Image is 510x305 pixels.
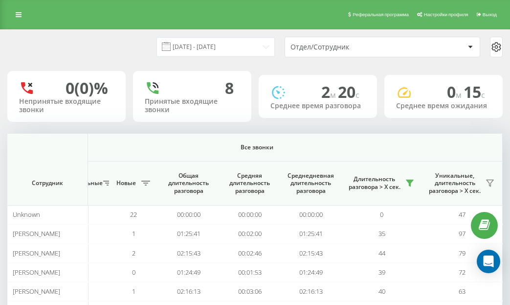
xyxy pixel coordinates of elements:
span: c [355,90,359,100]
td: 02:15:43 [158,244,219,263]
span: 2 [321,81,338,102]
span: 20 [338,81,359,102]
div: Среднее время ожидания [396,102,491,110]
span: Unknown [13,210,40,219]
td: 00:00:00 [280,205,341,224]
span: Средняя длительность разговора [226,172,273,195]
td: 01:24:49 [158,263,219,282]
td: 01:25:41 [280,224,341,243]
span: Выход [483,12,497,17]
span: м [330,90,338,100]
span: 0 [380,210,383,219]
span: Настройки профиля [424,12,468,17]
span: Новые [114,179,138,187]
div: 8 [225,79,234,97]
td: 00:03:06 [219,282,280,301]
td: 02:16:13 [280,282,341,301]
span: 39 [378,268,385,277]
td: 00:00:00 [219,205,280,224]
td: 02:16:13 [158,282,219,301]
span: Реферальная программа [353,12,409,17]
span: 1 [132,229,135,238]
span: 72 [459,268,466,277]
span: м [456,90,464,100]
span: Среднедневная длительность разговора [288,172,334,195]
div: Принятые входящие звонки [145,97,240,114]
span: Длительность разговора > Х сек. [346,175,402,190]
div: 0 (0)% [66,79,108,97]
span: [PERSON_NAME] [13,287,60,296]
td: 02:15:43 [280,244,341,263]
td: 01:25:41 [158,224,219,243]
div: Непринятые входящие звонки [19,97,114,114]
span: 0 [132,268,135,277]
span: 2 [132,249,135,258]
span: 40 [378,287,385,296]
span: 47 [459,210,466,219]
div: Open Intercom Messenger [477,250,500,273]
span: c [481,90,485,100]
span: Сотрудник [16,179,79,187]
span: Уникальные [65,179,100,187]
div: Среднее время разговора [270,102,365,110]
span: Все звонки [40,143,473,151]
span: 63 [459,287,466,296]
td: 01:24:49 [280,263,341,282]
span: [PERSON_NAME] [13,268,60,277]
span: [PERSON_NAME] [13,249,60,258]
span: 15 [464,81,485,102]
span: 79 [459,249,466,258]
td: 00:02:00 [219,224,280,243]
span: Общая длительность разговора [165,172,212,195]
td: 00:02:46 [219,244,280,263]
span: [PERSON_NAME] [13,229,60,238]
span: 44 [378,249,385,258]
span: 1 [132,287,135,296]
span: Уникальные, длительность разговора > Х сек. [427,172,483,195]
span: 0 [447,81,464,102]
span: 22 [130,210,137,219]
td: 00:00:00 [158,205,219,224]
span: 35 [378,229,385,238]
div: Отдел/Сотрудник [290,43,407,51]
span: 97 [459,229,466,238]
td: 00:01:53 [219,263,280,282]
